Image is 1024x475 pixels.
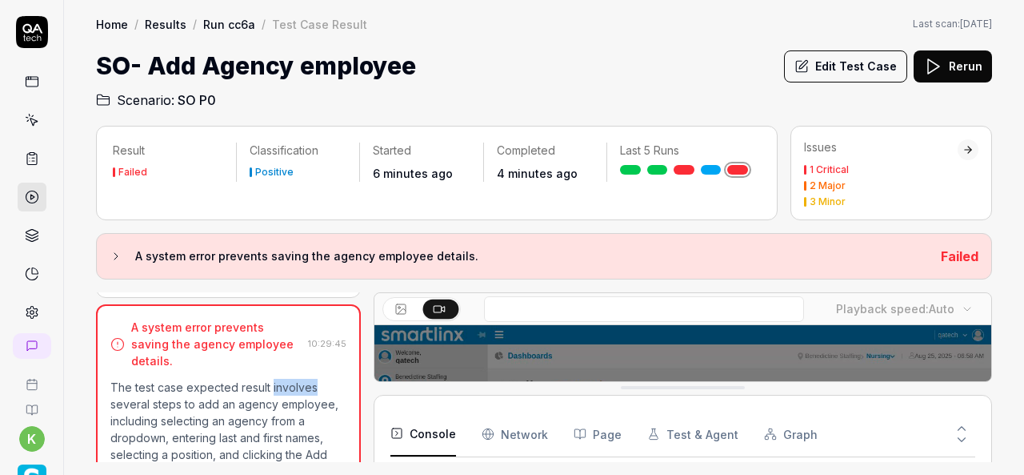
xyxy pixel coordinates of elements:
[19,426,45,452] button: k
[110,247,928,266] button: A system error prevents saving the agency employee details.
[960,18,992,30] time: [DATE]
[135,247,928,266] h3: A system error prevents saving the agency employee details.
[913,17,992,31] button: Last scan:[DATE]
[810,165,849,175] div: 1 Critical
[804,139,958,155] div: Issues
[250,143,346,159] p: Classification
[134,16,138,32] div: /
[373,167,453,180] time: 6 minutes ago
[914,50,992,83] button: Rerun
[178,91,216,110] span: SO P0
[647,412,738,457] button: Test & Agent
[913,17,992,31] span: Last scan:
[6,391,57,417] a: Documentation
[836,300,954,317] div: Playback speed:
[255,167,294,177] div: Positive
[96,91,216,110] a: Scenario:SO P0
[113,143,223,159] p: Result
[193,16,197,32] div: /
[308,338,346,349] time: 10:29:45
[373,143,470,159] p: Started
[203,16,255,32] a: Run cc6a
[96,16,128,32] a: Home
[810,197,846,207] div: 3 Minor
[131,319,302,369] div: A system error prevents saving the agency employee details.
[764,412,818,457] button: Graph
[620,143,748,159] p: Last 5 Runs
[482,412,548,457] button: Network
[574,412,622,457] button: Page
[497,143,594,159] p: Completed
[118,167,147,177] div: Failed
[262,16,266,32] div: /
[497,167,578,180] time: 4 minutes ago
[390,412,456,457] button: Console
[114,91,174,110] span: Scenario:
[784,50,907,83] button: Edit Test Case
[941,248,978,264] span: Failed
[6,365,57,391] a: Book a call with us
[13,333,51,359] a: New conversation
[810,181,846,191] div: 2 Major
[145,16,186,32] a: Results
[272,16,367,32] div: Test Case Result
[96,48,416,84] h1: SO- Add Agency employee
